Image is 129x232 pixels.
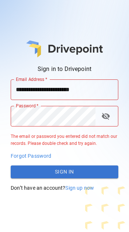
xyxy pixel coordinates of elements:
[11,153,51,159] span: Forgot Password
[101,112,110,121] span: visibility_off
[11,165,118,179] button: Sign In
[11,65,118,74] p: Sign in to Drivepoint
[26,40,102,57] img: main logo
[16,76,47,82] label: Email Address
[65,185,94,191] span: Sign up now
[11,184,118,192] p: Don’t have an account?
[11,134,117,146] span: The email or password you entered did not match our records. Please double check and try again.
[16,103,38,109] label: Password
